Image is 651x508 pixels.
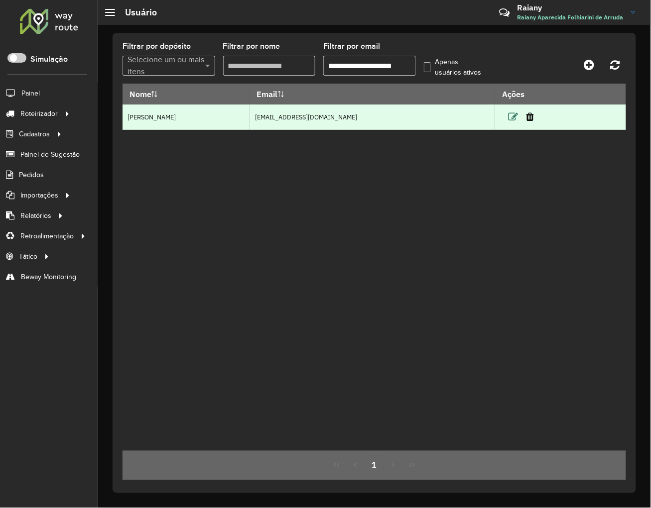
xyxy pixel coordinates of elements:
span: Retroalimentação [20,231,74,241]
span: Pedidos [19,170,44,180]
button: 1 [365,456,384,475]
td: [PERSON_NAME] [123,104,250,130]
h2: Usuário [115,7,157,18]
th: Ações [495,84,555,104]
th: Nome [123,84,250,104]
a: Contato Rápido [494,2,515,23]
span: Beway Monitoring [21,272,76,282]
label: Filtrar por nome [223,40,280,52]
td: [EMAIL_ADDRESS][DOMAIN_NAME] [250,104,495,130]
a: Excluir [526,110,534,123]
span: Painel [21,88,40,99]
a: Editar [508,110,518,123]
label: Apenas usuários ativos [424,57,486,78]
th: Email [250,84,495,104]
span: Relatórios [20,210,51,221]
label: Filtrar por depósito [123,40,191,52]
span: Importações [20,190,58,201]
span: Roteirizador [20,108,58,119]
span: Cadastros [19,129,50,139]
span: Painel de Sugestão [20,149,80,160]
h3: Raiany [518,3,624,12]
span: Tático [19,251,37,262]
label: Simulação [30,53,68,65]
span: Raiany Aparecida Folhiarini de Arruda [518,13,624,22]
label: Filtrar por email [323,40,380,52]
